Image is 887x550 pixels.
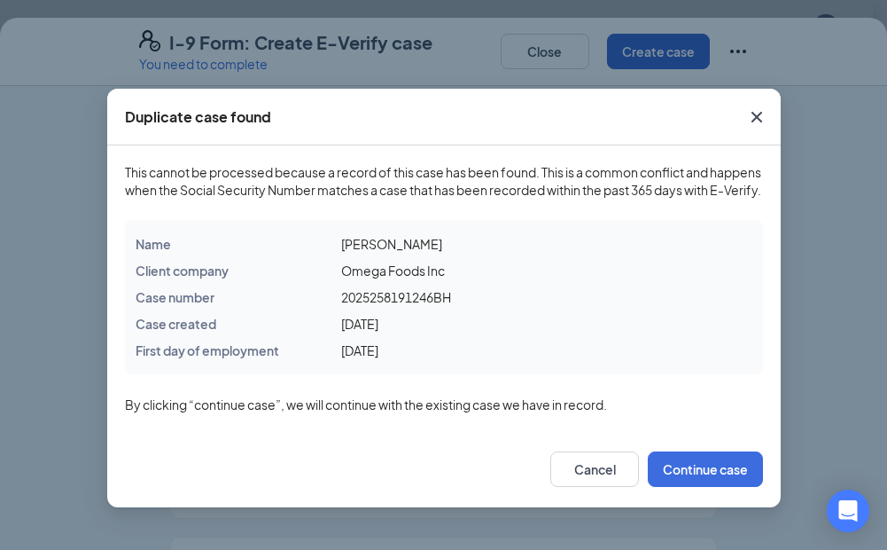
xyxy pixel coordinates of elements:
button: Cancel [550,452,639,487]
span: First day of employment [136,342,279,358]
div: Duplicate case found [125,107,271,127]
button: Continue case [648,452,763,487]
span: [PERSON_NAME] [340,236,441,252]
span: [DATE] [340,342,377,358]
span: Name [136,236,171,252]
span: 2025258191246BH [340,289,450,305]
span: Omega Foods Inc [340,263,444,279]
svg: Cross [746,106,767,128]
span: Client company [136,263,229,279]
span: This cannot be processed because a record of this case has been found. This is a common conflict ... [125,163,763,199]
span: Case number [136,289,214,305]
span: [DATE] [340,316,377,332]
div: Open Intercom Messenger [827,490,869,532]
span: Case created [136,316,216,332]
button: Close [733,89,781,145]
span: By clicking “continue case”, we will continue with the existing case we have in record. [125,396,763,413]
